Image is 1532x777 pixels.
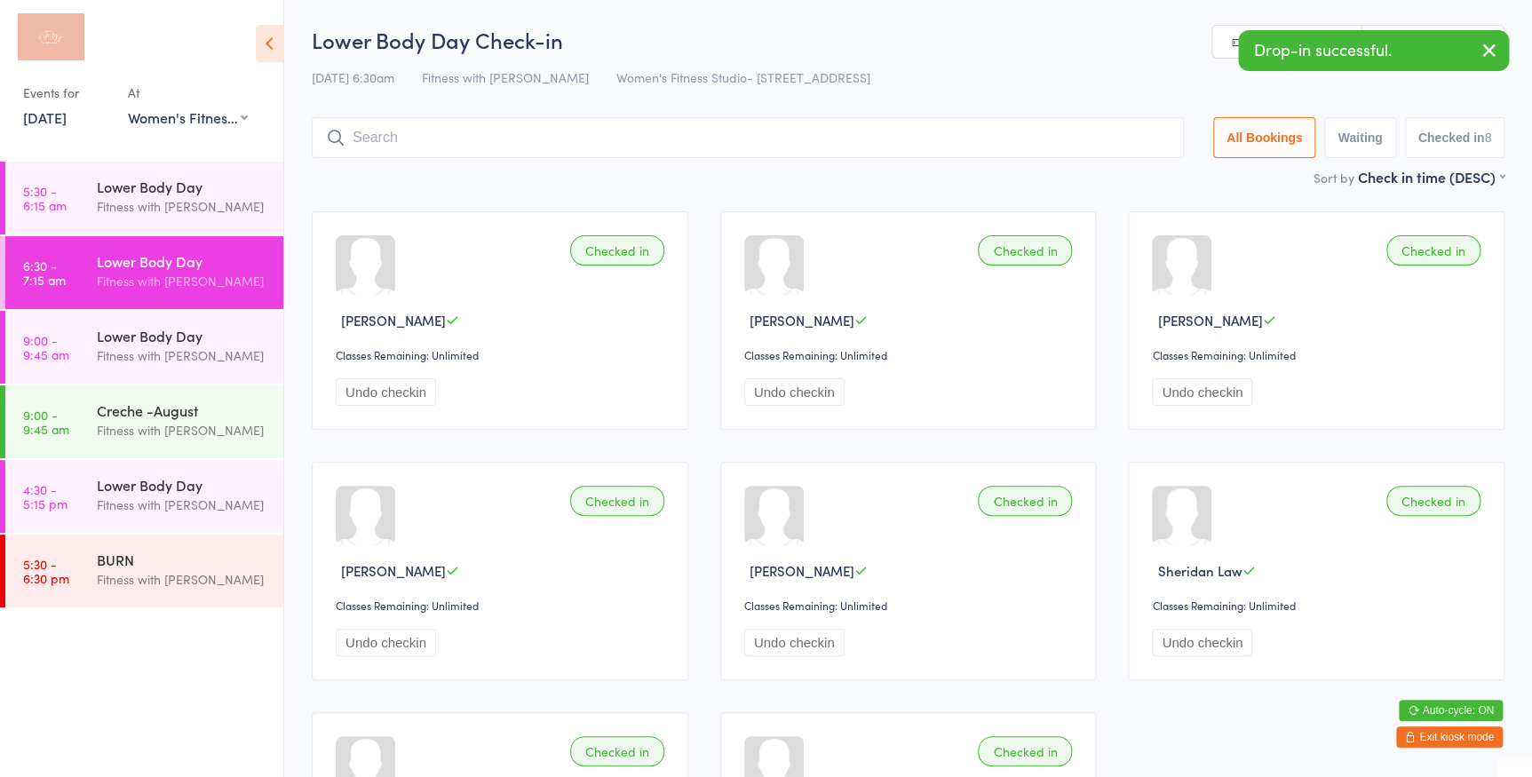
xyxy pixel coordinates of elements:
time: 5:30 - 6:30 pm [23,557,69,585]
span: [PERSON_NAME] [341,311,446,329]
div: Drop-in successful. [1238,30,1509,71]
div: Checked in [1386,235,1480,266]
button: Checked in8 [1405,117,1505,158]
button: Auto-cycle: ON [1399,700,1503,721]
button: Undo checkin [1152,629,1252,656]
div: Women's Fitness Studio- [STREET_ADDRESS] [128,107,248,127]
time: 6:30 - 7:15 am [23,258,66,287]
div: Classes Remaining: Unlimited [1152,598,1486,613]
div: Fitness with [PERSON_NAME] [97,196,268,217]
div: Fitness with [PERSON_NAME] [97,420,268,440]
time: 4:30 - 5:15 pm [23,482,67,511]
a: 5:30 -6:15 amLower Body DayFitness with [PERSON_NAME] [5,162,283,234]
div: Checked in [978,235,1072,266]
div: Classes Remaining: Unlimited [1152,347,1486,362]
button: All Bookings [1213,117,1316,158]
div: Lower Body Day [97,475,268,495]
div: Checked in [1386,486,1480,516]
div: Lower Body Day [97,251,268,271]
img: Fitness with Zoe [18,13,84,60]
div: Events for [23,78,110,107]
span: [DATE] 6:30am [312,68,394,86]
span: [PERSON_NAME] [1157,311,1262,329]
input: Search [312,117,1184,158]
button: Exit kiosk mode [1396,726,1503,748]
div: Checked in [570,486,664,516]
div: 8 [1484,131,1491,145]
div: BURN [97,550,268,569]
h2: Lower Body Day Check-in [312,25,1504,54]
div: Creche -August [97,400,268,420]
div: Fitness with [PERSON_NAME] [97,271,268,291]
div: Fitness with [PERSON_NAME] [97,569,268,590]
div: Fitness with [PERSON_NAME] [97,495,268,515]
button: Undo checkin [336,378,436,406]
div: At [128,78,248,107]
div: Checked in [570,736,664,766]
time: 9:00 - 9:45 am [23,408,69,436]
a: 9:00 -9:45 amCreche -AugustFitness with [PERSON_NAME] [5,385,283,458]
div: Checked in [570,235,664,266]
a: 9:00 -9:45 amLower Body DayFitness with [PERSON_NAME] [5,311,283,384]
button: Waiting [1324,117,1395,158]
button: Undo checkin [336,629,436,656]
a: 6:30 -7:15 amLower Body DayFitness with [PERSON_NAME] [5,236,283,309]
div: Lower Body Day [97,177,268,196]
span: [PERSON_NAME] [341,561,446,580]
div: Classes Remaining: Unlimited [744,347,1078,362]
button: Undo checkin [1152,378,1252,406]
div: Fitness with [PERSON_NAME] [97,345,268,366]
time: 9:00 - 9:45 am [23,333,69,361]
span: [PERSON_NAME] [750,311,854,329]
label: Sort by [1314,169,1354,186]
time: 5:30 - 6:15 am [23,184,67,212]
span: Sheridan Law [1157,561,1242,580]
div: Classes Remaining: Unlimited [744,598,1078,613]
span: Fitness with [PERSON_NAME] [422,68,589,86]
button: Undo checkin [744,378,845,406]
a: [DATE] [23,107,67,127]
span: Women's Fitness Studio- [STREET_ADDRESS] [616,68,870,86]
div: Checked in [978,736,1072,766]
div: Classes Remaining: Unlimited [336,347,670,362]
a: 4:30 -5:15 pmLower Body DayFitness with [PERSON_NAME] [5,460,283,533]
span: [PERSON_NAME] [750,561,854,580]
button: Undo checkin [744,629,845,656]
a: 5:30 -6:30 pmBURNFitness with [PERSON_NAME] [5,535,283,607]
div: Lower Body Day [97,326,268,345]
div: Classes Remaining: Unlimited [336,598,670,613]
div: Checked in [978,486,1072,516]
div: Check in time (DESC) [1358,167,1504,186]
